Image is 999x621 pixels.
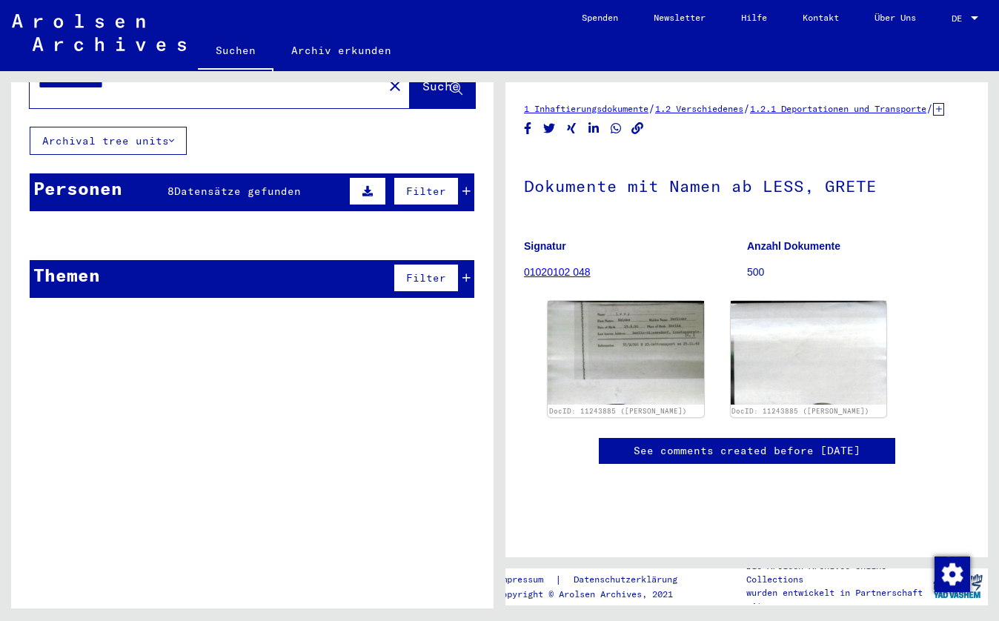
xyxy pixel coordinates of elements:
img: 001.jpg [548,301,704,405]
img: 002.jpg [731,301,887,405]
p: Copyright © Arolsen Archives, 2021 [497,588,695,601]
button: Filter [394,177,459,205]
mat-icon: close [386,77,404,95]
button: Share on WhatsApp [608,119,624,138]
span: / [648,102,655,115]
div: Personen [33,175,122,202]
button: Share on Facebook [520,119,536,138]
p: 500 [747,265,969,280]
a: 1.2.1 Deportationen und Transporte [750,103,926,114]
button: Share on LinkedIn [586,119,602,138]
button: Share on Xing [564,119,580,138]
span: DE [952,13,968,24]
span: Filter [406,271,446,285]
div: | [497,572,695,588]
a: Suchen [198,33,273,71]
a: DocID: 11243885 ([PERSON_NAME]) [731,407,869,415]
p: Die Arolsen Archives Online-Collections [746,559,928,586]
span: Suche [422,79,459,93]
button: Clear [380,70,410,100]
div: Zustimmung ändern [934,556,969,591]
span: Datensätze gefunden [174,185,301,198]
b: Anzahl Dokumente [747,240,840,252]
img: yv_logo.png [930,568,986,605]
p: wurden entwickelt in Partnerschaft mit [746,586,928,613]
b: Signatur [524,240,566,252]
a: 01020102 048 [524,266,591,278]
span: / [743,102,750,115]
img: Zustimmung ändern [935,557,970,592]
a: Datenschutzerklärung [562,572,695,588]
a: Archiv erkunden [273,33,409,68]
h1: Dokumente mit Namen ab LESS, GRETE [524,152,969,217]
button: Archival tree units [30,127,187,155]
a: Impressum [497,572,555,588]
a: DocID: 11243885 ([PERSON_NAME]) [549,407,687,415]
img: Arolsen_neg.svg [12,14,186,51]
span: Filter [406,185,446,198]
a: 1 Inhaftierungsdokumente [524,103,648,114]
button: Copy link [630,119,645,138]
button: Suche [410,62,475,108]
button: Share on Twitter [542,119,557,138]
a: See comments created before [DATE] [634,443,860,459]
span: 8 [167,185,174,198]
button: Filter [394,264,459,292]
span: / [926,102,933,115]
a: 1.2 Verschiedenes [655,103,743,114]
